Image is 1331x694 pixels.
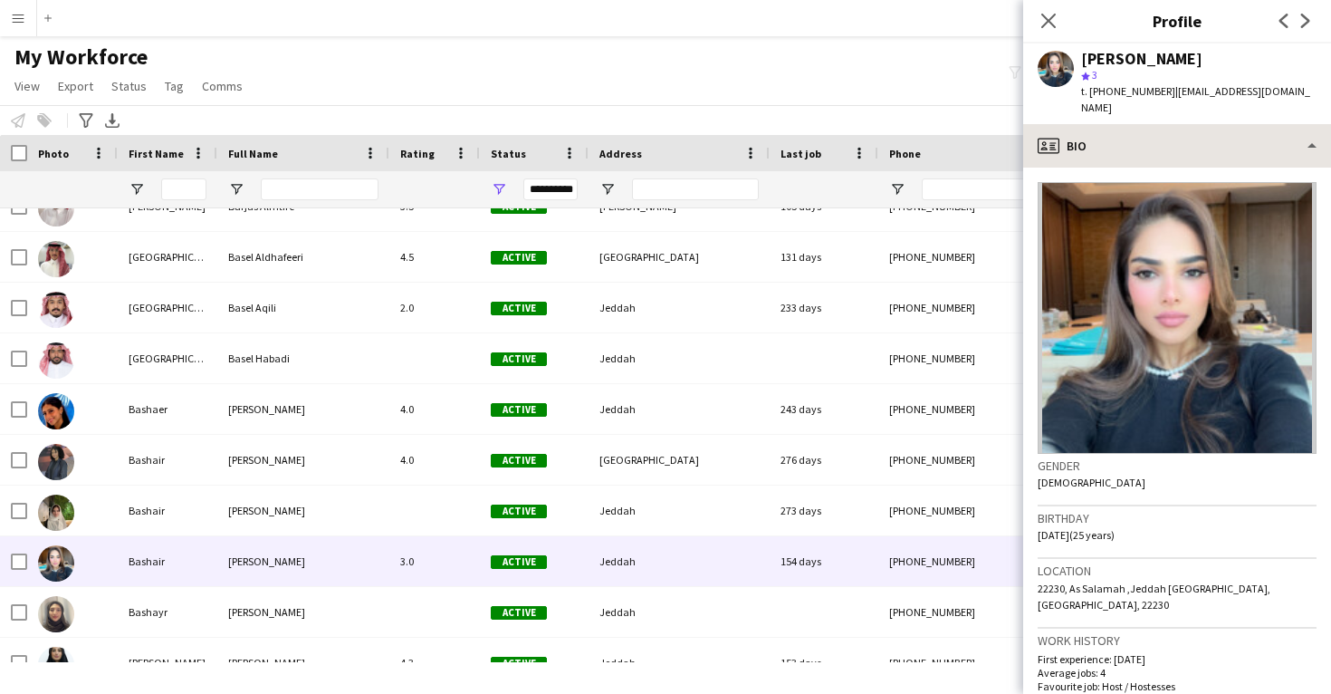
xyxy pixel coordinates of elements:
[878,486,1110,535] div: [PHONE_NUMBER]
[599,352,636,365] span: Jeddah
[770,486,878,535] div: 273 days
[195,74,250,98] a: Comms
[118,435,217,485] div: Bashair
[38,147,69,160] span: Photo
[158,74,191,98] a: Tag
[118,638,217,688] div: [PERSON_NAME]
[878,283,1110,333] div: [PHONE_NUMBER]
[1038,510,1317,526] h3: Birthday
[491,657,547,670] span: Active
[1081,84,1310,114] span: | [EMAIL_ADDRESS][DOMAIN_NAME]
[389,536,480,586] div: 3.0
[228,554,305,568] span: [PERSON_NAME]
[58,78,93,94] span: Export
[38,444,74,480] img: Bashair AlQurashi
[599,554,636,568] span: Jeddah
[1023,124,1331,168] div: Bio
[770,435,878,485] div: 276 days
[878,384,1110,434] div: [PHONE_NUMBER]
[491,352,547,366] span: Active
[118,384,217,434] div: Bashaer
[491,147,526,160] span: Status
[38,545,74,582] img: Bashair Ishaq
[1038,666,1317,680] p: Average jobs: 4
[491,555,547,569] span: Active
[400,147,435,160] span: Rating
[922,178,1099,200] input: Phone Filter Input
[632,178,759,200] input: Address Filter Input
[129,181,145,198] button: Open Filter Menu
[599,656,636,670] span: Jeddah
[780,147,821,160] span: Last job
[599,453,699,467] span: [GEOGRAPHIC_DATA]
[1038,652,1317,666] p: First experience: [DATE]
[104,74,154,98] a: Status
[491,251,547,265] span: Active
[228,504,305,517] span: [PERSON_NAME]
[14,43,148,71] span: My Workforce
[1092,68,1097,82] span: 3
[129,147,184,160] span: First Name
[38,190,74,227] img: Barjas Almtire
[491,505,547,518] span: Active
[38,342,74,379] img: Basel Habadi
[118,536,217,586] div: Bashair
[878,587,1110,637] div: [PHONE_NUMBER]
[38,495,74,531] img: Bashair Bana
[770,536,878,586] div: 154 days
[491,606,547,620] span: Active
[118,486,217,535] div: Bashair
[889,181,905,198] button: Open Filter Menu
[228,147,278,160] span: Full Name
[165,78,184,94] span: Tag
[228,352,290,365] span: Basel Habadi
[111,78,147,94] span: Status
[228,250,303,264] span: Basel Aldhafeeri
[889,147,921,160] span: Phone
[38,647,74,683] img: Basima Hajjar
[228,656,305,670] span: [PERSON_NAME]
[389,638,480,688] div: 4.3
[228,402,305,416] span: [PERSON_NAME]
[1081,51,1202,67] div: [PERSON_NAME]
[118,232,217,282] div: [GEOGRAPHIC_DATA]
[1038,680,1317,693] p: Favourite job: Host / Hostesses
[75,110,97,131] app-action-btn: Advanced filters
[1038,632,1317,649] h3: Work history
[491,181,507,198] button: Open Filter Menu
[878,333,1110,383] div: [PHONE_NUMBER]
[389,232,480,282] div: 4.5
[261,178,378,200] input: Full Name Filter Input
[14,78,40,94] span: View
[599,504,636,517] span: Jeddah
[491,403,547,417] span: Active
[118,587,217,637] div: Bashayr
[118,283,217,333] div: [GEOGRAPHIC_DATA]
[38,241,74,277] img: Basel Aldhafeeri
[38,596,74,632] img: Bashayr Hakami
[599,402,636,416] span: Jeddah
[491,302,547,315] span: Active
[51,74,101,98] a: Export
[202,78,243,94] span: Comms
[491,454,547,467] span: Active
[878,638,1110,688] div: [PHONE_NUMBER]
[599,301,636,314] span: Jeddah
[878,536,1110,586] div: [PHONE_NUMBER]
[1038,182,1317,454] img: Crew avatar or photo
[101,110,123,131] app-action-btn: Export XLSX
[161,178,206,200] input: First Name Filter Input
[228,181,244,198] button: Open Filter Menu
[1038,476,1145,489] span: [DEMOGRAPHIC_DATA]
[770,384,878,434] div: 243 days
[599,181,616,198] button: Open Filter Menu
[1038,563,1317,579] h3: Location
[770,638,878,688] div: 153 days
[770,283,878,333] div: 233 days
[1023,9,1331,33] h3: Profile
[228,453,305,467] span: [PERSON_NAME]
[389,283,480,333] div: 2.0
[389,384,480,434] div: 4.0
[1038,582,1270,612] span: 22230, As Salamah ,Jeddah [GEOGRAPHIC_DATA], [GEOGRAPHIC_DATA], 22230
[878,435,1110,485] div: [PHONE_NUMBER]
